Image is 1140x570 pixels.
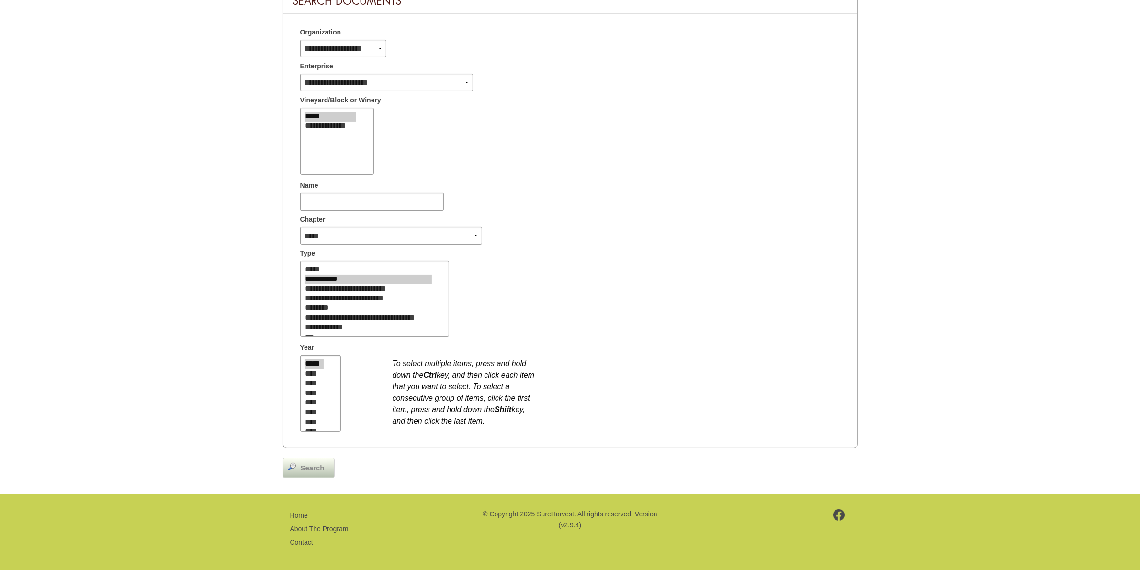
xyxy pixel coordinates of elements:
[300,95,381,105] span: Vineyard/Block or Winery
[495,405,512,414] b: Shift
[296,463,329,474] span: Search
[481,509,658,530] p: © Copyright 2025 SureHarvest. All rights reserved. Version (v2.9.4)
[288,463,296,470] img: magnifier.png
[300,180,318,190] span: Name
[393,353,536,427] div: To select multiple items, press and hold down the key, and then click each item that you want to ...
[300,343,315,353] span: Year
[283,458,335,478] a: Search
[290,512,308,519] a: Home
[300,214,326,224] span: Chapter
[290,538,313,546] a: Contact
[300,248,316,258] span: Type
[833,509,845,521] img: footer-facebook.png
[300,61,333,71] span: Enterprise
[423,371,437,379] b: Ctrl
[290,525,349,533] a: About The Program
[300,27,341,37] span: Organization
